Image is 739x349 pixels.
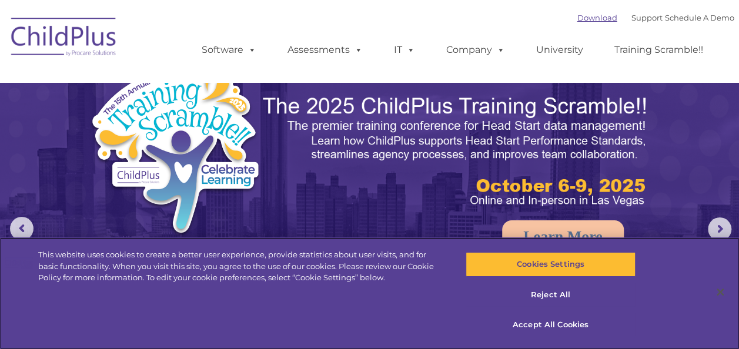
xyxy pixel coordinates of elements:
span: Last name [163,78,199,86]
button: Close [707,279,733,305]
a: Assessments [276,38,374,62]
button: Accept All Cookies [466,313,636,337]
button: Cookies Settings [466,252,636,277]
a: IT [382,38,427,62]
a: University [524,38,595,62]
a: Learn More [502,220,624,253]
a: Support [631,13,663,22]
a: Download [577,13,617,22]
button: Reject All [466,283,636,307]
img: ChildPlus by Procare Solutions [5,9,123,68]
font: | [577,13,734,22]
span: Phone number [163,126,213,135]
a: Software [190,38,268,62]
a: Schedule A Demo [665,13,734,22]
a: Company [434,38,517,62]
div: This website uses cookies to create a better user experience, provide statistics about user visit... [38,249,443,284]
a: Training Scramble!! [603,38,715,62]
